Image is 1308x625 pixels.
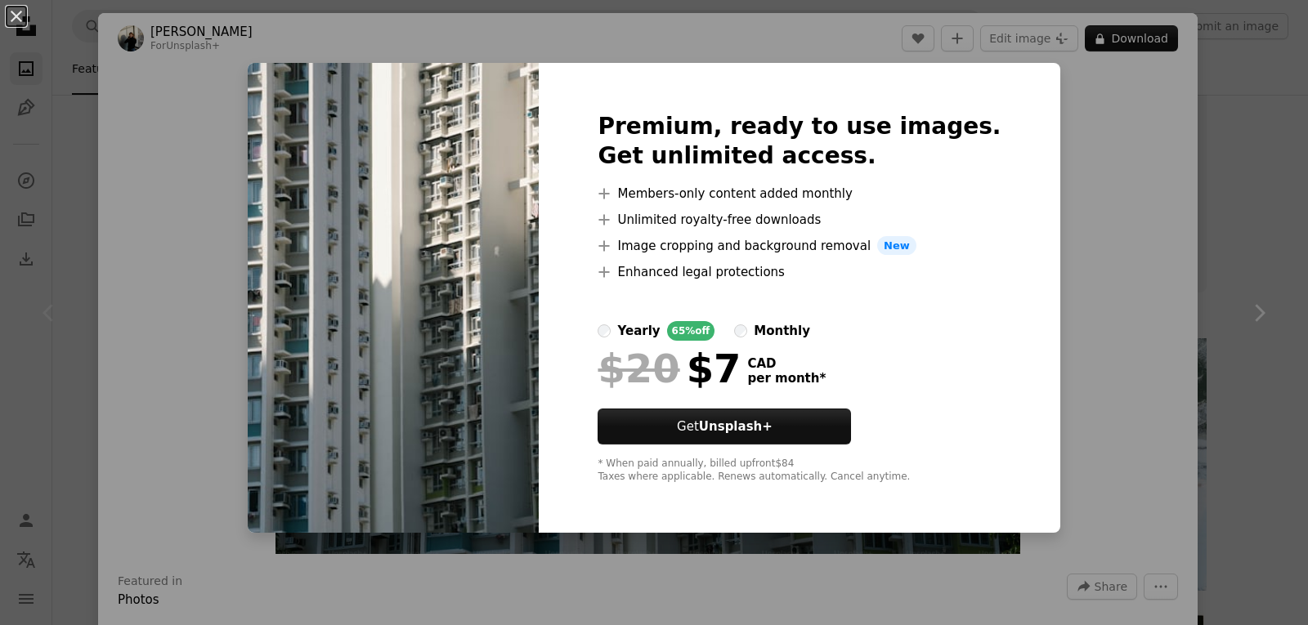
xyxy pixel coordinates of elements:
div: monthly [754,321,810,341]
span: CAD [747,356,826,371]
li: Enhanced legal protections [598,262,1001,282]
img: premium_photo-1756181211629-a024a0154173 [248,63,539,533]
span: per month * [747,371,826,386]
div: $7 [598,347,741,390]
span: $20 [598,347,679,390]
strong: Unsplash+ [699,419,773,434]
li: Members-only content added monthly [598,184,1001,203]
li: Image cropping and background removal [598,236,1001,256]
div: yearly [617,321,660,341]
h2: Premium, ready to use images. Get unlimited access. [598,112,1001,171]
li: Unlimited royalty-free downloads [598,210,1001,230]
span: New [877,236,916,256]
div: * When paid annually, billed upfront $84 Taxes where applicable. Renews automatically. Cancel any... [598,458,1001,484]
input: monthly [734,324,747,337]
div: 65% off [667,321,715,341]
input: yearly65%off [598,324,611,337]
button: GetUnsplash+ [598,408,851,444]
